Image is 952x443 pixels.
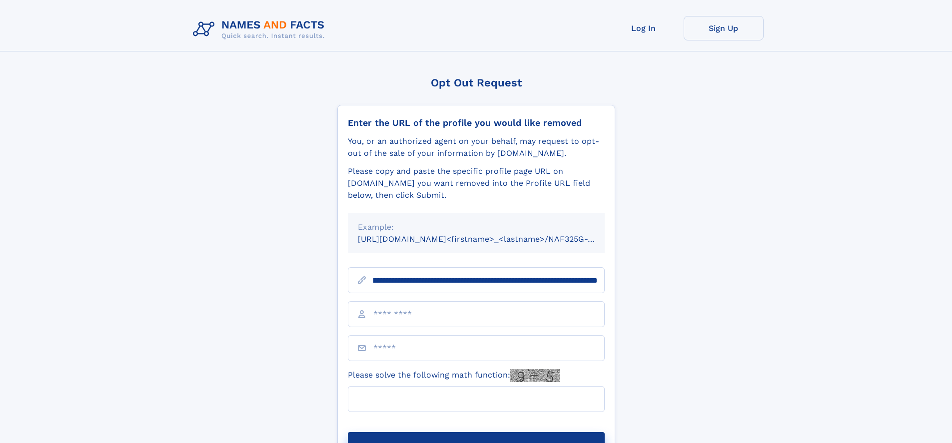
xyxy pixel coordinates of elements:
[348,135,605,159] div: You, or an authorized agent on your behalf, may request to opt-out of the sale of your informatio...
[189,16,333,43] img: Logo Names and Facts
[348,117,605,128] div: Enter the URL of the profile you would like removed
[337,76,615,89] div: Opt Out Request
[684,16,764,40] a: Sign Up
[358,234,624,244] small: [URL][DOMAIN_NAME]<firstname>_<lastname>/NAF325G-xxxxxxxx
[358,221,595,233] div: Example:
[348,165,605,201] div: Please copy and paste the specific profile page URL on [DOMAIN_NAME] you want removed into the Pr...
[604,16,684,40] a: Log In
[348,369,560,382] label: Please solve the following math function:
